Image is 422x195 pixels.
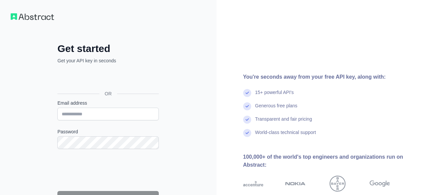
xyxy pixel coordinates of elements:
div: Generous free plans [255,102,298,116]
iframe: Sign in with Google Button [54,71,161,86]
img: nokia [285,176,306,192]
img: bayer [330,176,346,192]
img: check mark [243,129,251,137]
img: check mark [243,89,251,97]
img: google [370,176,390,192]
h2: Get started [57,43,159,55]
div: World-class technical support [255,129,316,142]
div: Transparent and fair pricing [255,116,312,129]
p: Get your API key in seconds [57,57,159,64]
div: You're seconds away from your free API key, along with: [243,73,412,81]
img: check mark [243,116,251,124]
div: 100,000+ of the world's top engineers and organizations run on Abstract: [243,153,412,169]
img: accenture [243,176,264,192]
div: 15+ powerful API's [255,89,294,102]
iframe: reCAPTCHA [57,157,159,183]
img: Workflow [11,13,54,20]
span: OR [99,90,117,97]
label: Email address [57,100,159,106]
img: check mark [243,102,251,110]
label: Password [57,128,159,135]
